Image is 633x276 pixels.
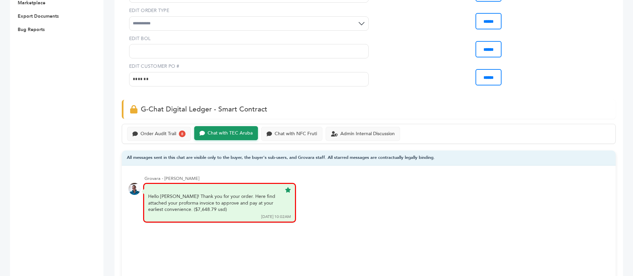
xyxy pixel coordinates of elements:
div: Grovara - [PERSON_NAME] [144,176,609,182]
div: Chat with NFC Fruti [275,131,317,137]
label: EDIT CUSTOMER PO # [129,63,369,70]
div: [DATE] 10:02AM [261,214,291,220]
label: EDIT BOL [129,35,369,42]
div: 8 [179,130,186,137]
span: G-Chat Digital Ledger - Smart Contract [141,104,267,114]
div: Order Audit Trail [140,131,176,137]
div: All messages sent in this chat are visible only to the buyer, the buyer's sub-users, and Grovara ... [122,151,616,166]
div: Hello [PERSON_NAME]! Thank you for your order. Here find attached your proforma invoice to approv... [148,193,282,213]
div: Admin Internal Discussion [340,131,395,137]
a: Export Documents [18,13,59,19]
div: Chat with TEC Aruba [208,130,253,136]
label: EDIT ORDER TYPE [129,7,369,14]
a: Bug Reports [18,26,45,33]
